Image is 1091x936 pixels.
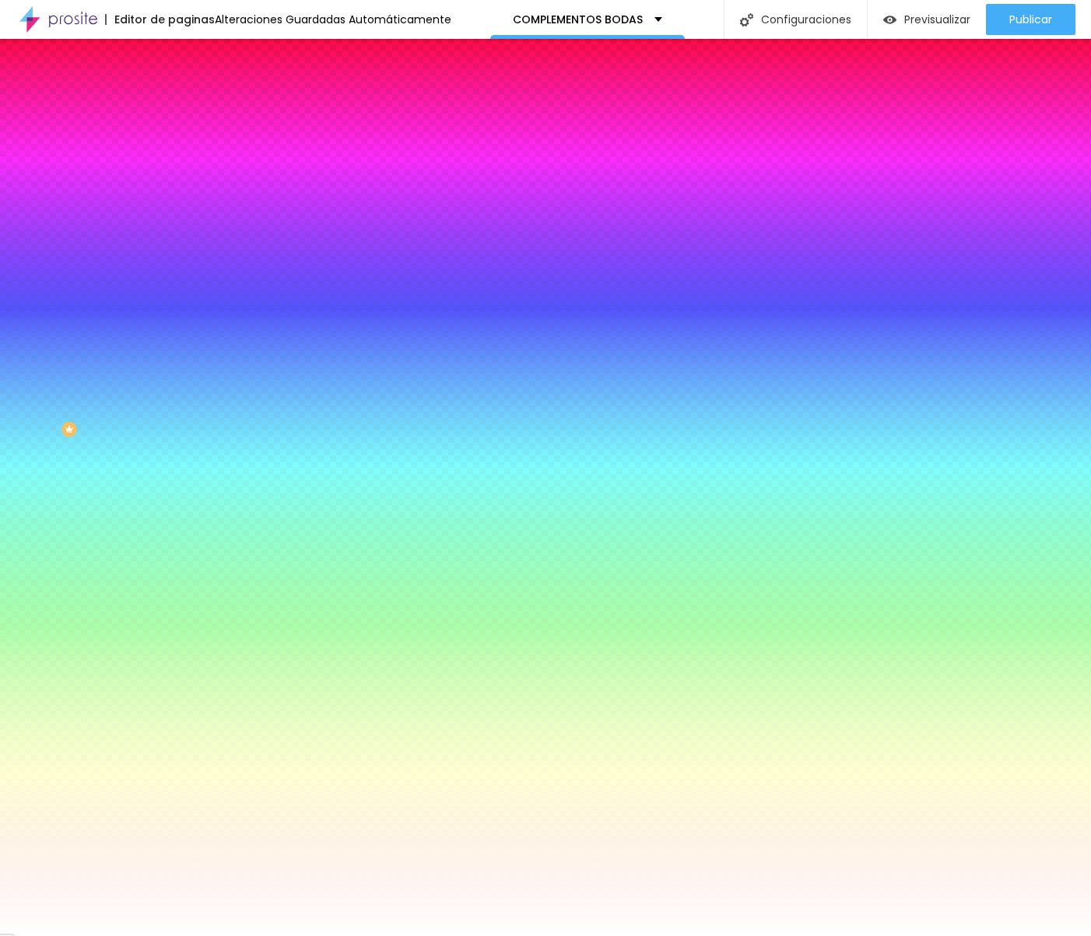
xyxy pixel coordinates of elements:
span: Previsualizar [904,13,970,26]
p: COMPLEMENTOS BODAS [513,14,643,25]
div: Editor de paginas [105,14,215,25]
span: Publicar [1009,13,1052,26]
button: Previsualizar [868,4,986,35]
img: view-1.svg [883,13,896,26]
button: Publicar [986,4,1075,35]
img: Icone [740,13,753,26]
div: Alteraciones Guardadas Automáticamente [215,14,451,25]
